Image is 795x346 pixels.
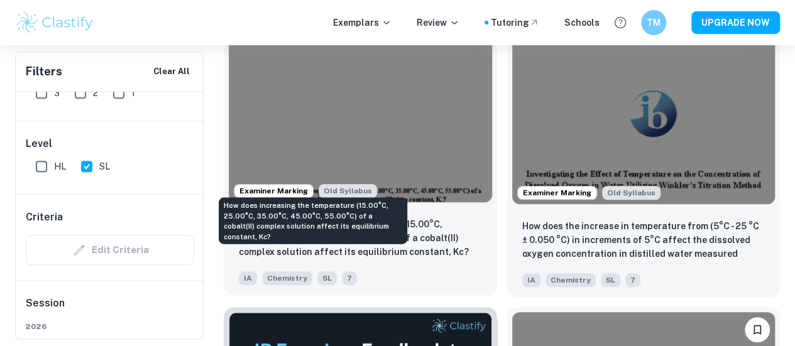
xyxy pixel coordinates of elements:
span: IA [239,271,257,285]
p: Exemplars [333,16,392,30]
span: 2 [93,86,98,100]
span: 7 [342,271,357,285]
img: Clastify logo [15,10,95,35]
div: How does increasing the temperature (15.00​°C, 25.00°C, 35.00°C, 45.00°C, 55.00°C​) of a cobalt(I... [219,197,407,244]
h6: Session [26,296,194,321]
button: Bookmark [745,317,770,342]
div: Starting from the May 2025 session, the Chemistry IA requirements have changed. It's OK to refer ... [319,184,377,198]
div: Criteria filters are unavailable when searching by topic [26,235,194,265]
span: Old Syllabus [602,186,661,200]
button: Help and Feedback [610,12,631,33]
span: Old Syllabus [319,184,377,198]
span: 3 [54,86,60,100]
h6: Level [26,136,194,151]
button: TM [641,10,666,35]
h6: TM [647,16,661,30]
span: Examiner Marking [518,187,596,198]
span: IA [522,273,540,287]
span: 7 [625,273,640,287]
a: Schools [564,16,600,30]
button: Clear All [150,62,193,81]
span: HL [54,159,66,173]
img: Chemistry IA example thumbnail: How does the increase in temperature fro [512,7,776,204]
button: UPGRADE NOW [691,11,780,34]
div: Starting from the May 2025 session, the Chemistry IA requirements have changed. It's OK to refer ... [602,186,661,200]
span: SL [601,273,620,287]
p: How does the increase in temperature from (5°C - 25 °C ± 0.050 °C) in increments of 5°C affect th... [522,219,765,262]
span: Examiner Marking [234,185,313,197]
span: 1 [131,86,135,100]
span: SL [317,271,337,285]
span: Chemistry [262,271,312,285]
img: Chemistry IA example thumbnail: How does increasing the temperature (15. [229,5,492,202]
span: SL [99,159,110,173]
h6: Criteria [26,210,63,225]
span: Chemistry [546,273,596,287]
a: Examiner MarkingStarting from the May 2025 session, the Chemistry IA requirements have changed. I... [224,2,497,297]
h6: Filters [26,63,62,80]
p: Review [417,16,459,30]
a: Tutoring [491,16,539,30]
a: Examiner MarkingStarting from the May 2025 session, the Chemistry IA requirements have changed. I... [507,2,781,297]
span: 2026 [26,321,194,332]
